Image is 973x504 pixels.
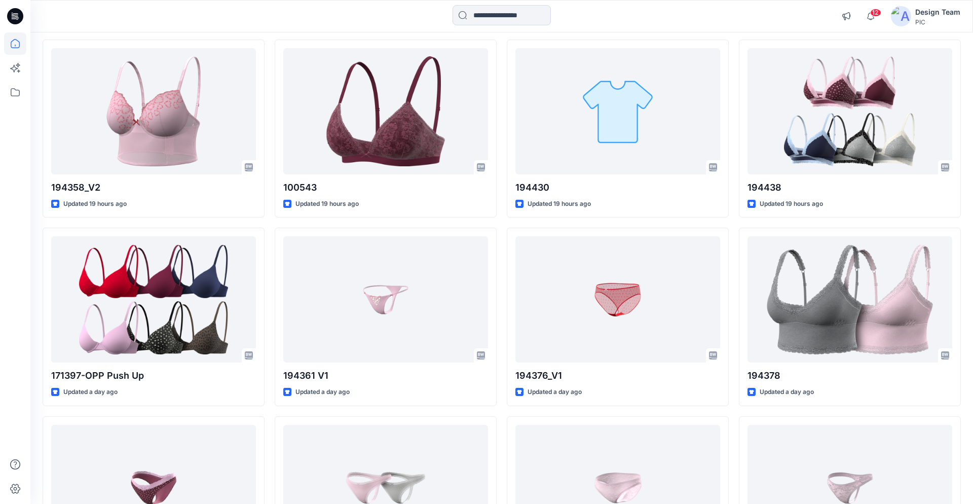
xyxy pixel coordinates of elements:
a: 171397-OPP Push Up [51,236,256,363]
p: Updated a day ago [295,387,350,398]
p: Updated 19 hours ago [528,199,591,209]
p: Updated a day ago [63,387,118,398]
a: 194376_V1 [515,236,720,363]
p: Updated 19 hours ago [760,199,823,209]
p: 194358_V2 [51,181,256,195]
a: 194438 [747,48,952,174]
p: Updated 19 hours ago [295,199,359,209]
p: 194438 [747,181,952,195]
div: Design Team [915,6,960,18]
p: Updated a day ago [760,387,814,398]
p: 194378 [747,369,952,383]
p: 194361 V1 [283,369,488,383]
p: 194376_V1 [515,369,720,383]
a: 194361 V1 [283,236,488,363]
div: PIC [915,18,960,26]
a: 194358_V2 [51,48,256,174]
a: 194430 [515,48,720,174]
p: 194430 [515,181,720,195]
a: 194378 [747,236,952,363]
a: 100543 [283,48,488,174]
span: 12 [870,9,881,17]
p: Updated 19 hours ago [63,199,127,209]
p: 171397-OPP Push Up [51,369,256,383]
img: avatar [891,6,911,26]
p: 100543 [283,181,488,195]
p: Updated a day ago [528,387,582,398]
